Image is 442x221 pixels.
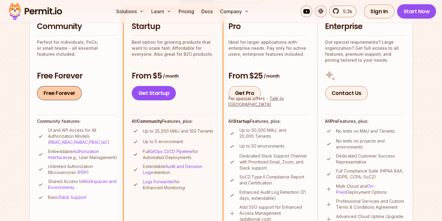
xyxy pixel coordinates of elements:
[37,39,118,57] p: Perfect for individuals, PoCs, or small teams - all essential features included.
[228,86,261,100] a: Get Pro
[50,140,61,145] a: RBAC
[176,5,197,17] a: Pricing
[239,127,310,139] p: Up to 50,000 MAU, and 20,000 Tenants
[336,168,405,180] p: Full Compliance Suite (HIPAA BAA, GDPR, CCPA, SoC2)
[101,140,108,145] a: IaC
[143,179,215,191] p: for Enhanced Monitoring
[330,119,338,124] strong: Pro
[137,119,162,124] strong: Community
[336,128,395,134] p: No limits on MAU and Tenants
[48,127,118,145] p: UI and API Access for All Authorization Models ( , , , , )
[48,178,118,190] p: Shared Access to
[325,118,405,124] h4: All Features, plus:
[89,140,100,145] a: PBAC
[132,21,215,32] h2: Startup
[132,71,215,81] h3: From $5
[37,21,118,32] h2: Community
[149,149,192,154] a: GitOps CI/CD Pipeline
[149,5,174,17] button: Learn
[48,149,118,161] p: Embeddable (e.g., User Management)
[233,119,250,124] strong: Startup
[336,183,405,195] p: Multi-Cloud and Deployment Options
[132,118,215,124] h4: All Features, plus:
[143,128,213,134] p: Up to 25,000 MAU and 100 Tenants
[143,149,215,161] p: Full for Automated Deployments
[48,164,118,175] p: Unlimited Authorization Microservices ( )
[364,4,395,19] a: Sign In
[48,149,99,160] a: Authorization Interfaces
[79,170,87,175] a: PDP
[336,138,405,150] p: No limits on projects and environments
[336,153,405,165] p: Dedicated Customer Success Representative
[239,174,310,186] p: SoC2 Type II Compliance Report and Certification
[199,5,215,17] a: Docs
[264,73,279,79] span: / month
[397,4,436,19] a: Start Now
[329,5,356,17] a: 5.3k
[48,194,86,200] p: Basic
[218,5,251,17] button: Company
[239,153,310,171] p: Dedicated Slack Support Channel with Prioritized Email, Zoom, and Slack support
[325,86,368,100] a: Contact Us
[143,139,183,145] p: Up to 5 environment
[62,140,73,145] a: ABAC
[74,140,88,145] a: ReBAC
[228,118,310,124] h4: All Features, plus:
[132,39,215,57] p: Best option for growing products that want to scale fast. Affordable for everyone. Also great for...
[228,21,310,32] h2: Pro
[325,39,405,63] p: Got special requirements? Large organization? Get full access to all features, premium support, a...
[37,118,118,124] h4: Community features:
[228,39,310,57] p: Ideal for larger applications with enterprise needs. Pay only for active users, enterprise featur...
[114,5,146,17] button: Solutions
[132,86,176,100] a: Get Startup
[59,195,86,200] a: Slack Support
[143,164,202,175] a: Audit and Decision Logs
[163,73,179,79] span: / month
[239,189,310,201] p: Enhanced Audit Log Retention (21 days, extendable)
[239,143,284,149] p: Up to 50 environments
[6,1,65,22] img: Permit logo
[339,8,352,15] span: 5.3k
[143,164,215,175] p: Extendable retention
[37,86,82,100] a: Free Forever
[228,96,310,108] div: For special offers -
[325,21,405,32] h2: Enterprise
[336,198,405,210] p: Professional Services and Custom Terms & Conditions Agreement
[228,71,310,81] h3: From $25
[143,179,174,184] a: Logs Forwarder
[37,71,118,81] h3: Free Forever
[336,184,375,195] a: On-Prem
